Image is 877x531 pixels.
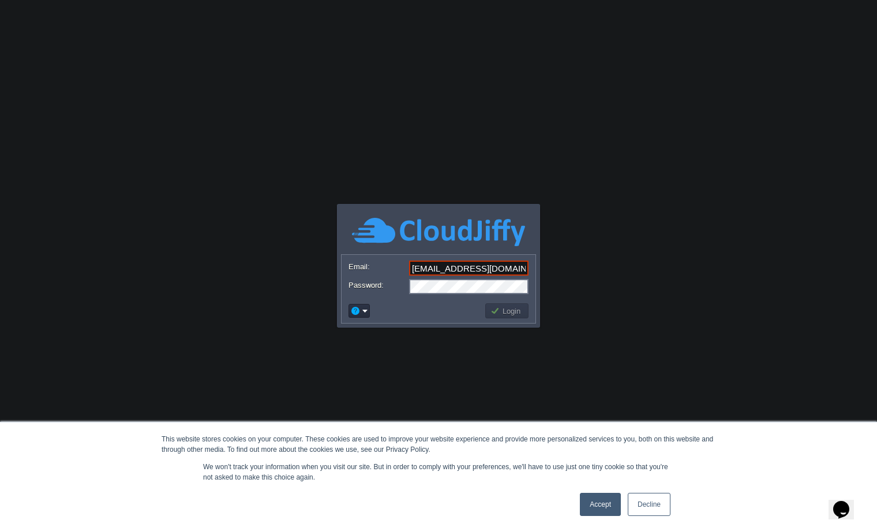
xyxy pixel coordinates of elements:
[829,485,865,519] iframe: chat widget
[580,493,621,516] a: Accept
[490,306,524,316] button: Login
[203,462,674,482] p: We won't track your information when you visit our site. But in order to comply with your prefere...
[348,261,408,273] label: Email:
[348,279,408,291] label: Password:
[628,493,670,516] a: Decline
[162,434,715,455] div: This website stores cookies on your computer. These cookies are used to improve your website expe...
[352,216,525,248] img: CloudJiffy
